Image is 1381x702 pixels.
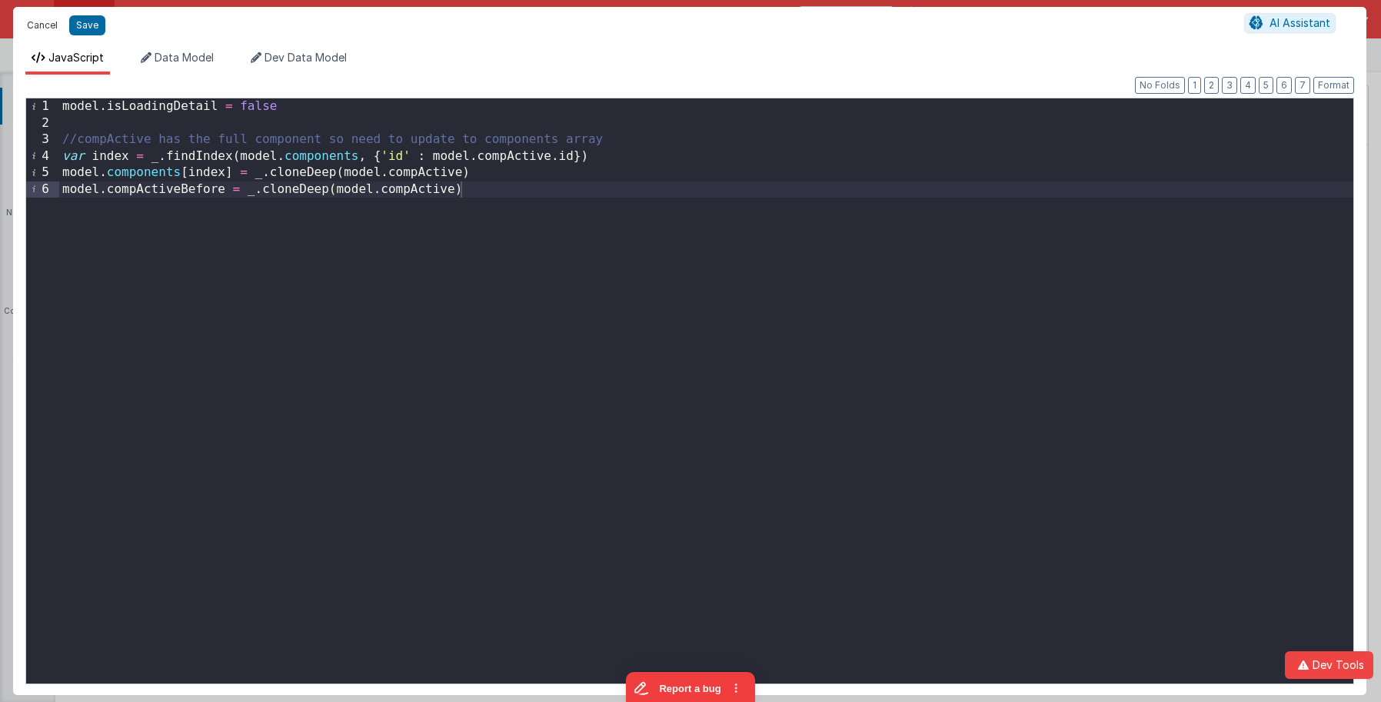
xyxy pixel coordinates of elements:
[26,115,59,132] div: 2
[1188,77,1201,94] button: 1
[1313,77,1354,94] button: Format
[1259,77,1273,94] button: 5
[26,165,59,181] div: 5
[69,15,105,35] button: Save
[1285,651,1373,679] button: Dev Tools
[1276,77,1292,94] button: 6
[1270,16,1330,29] span: AI Assistant
[1295,77,1310,94] button: 7
[155,51,214,64] span: Data Model
[26,131,59,148] div: 3
[26,148,59,165] div: 4
[1204,77,1219,94] button: 2
[26,98,59,115] div: 1
[1222,77,1237,94] button: 3
[1135,77,1185,94] button: No Folds
[1240,77,1256,94] button: 4
[265,51,347,64] span: Dev Data Model
[26,181,59,198] div: 6
[19,15,65,36] button: Cancel
[1244,13,1336,33] button: AI Assistant
[48,51,104,64] span: JavaScript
